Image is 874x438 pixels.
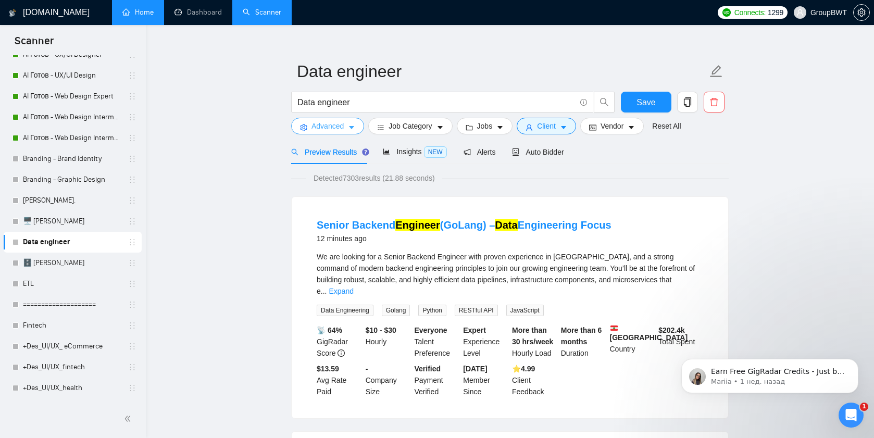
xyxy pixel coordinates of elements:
span: holder [128,238,136,246]
span: ... [321,287,327,295]
span: Jobs [477,120,493,132]
a: AI Готов - Web Design Intermediate минус Developer [23,107,122,128]
span: holder [128,363,136,371]
span: copy [678,97,697,107]
a: Expand [329,287,353,295]
a: +Des_UI/UX_health [23,378,122,398]
b: [GEOGRAPHIC_DATA] [610,324,688,342]
a: +Des_UI/UX_fintech [23,357,122,378]
img: 🇱🇧 [610,324,618,332]
a: ETL [23,273,122,294]
span: Scanner [6,33,62,55]
span: Golang [382,305,410,316]
span: Save [636,96,655,109]
span: area-chart [383,148,390,155]
span: holder [128,134,136,142]
a: Fintech [23,315,122,336]
b: $10 - $30 [366,326,396,334]
span: caret-down [560,123,567,131]
input: Scanner name... [297,58,707,84]
span: holder [128,196,136,205]
b: [DATE] [463,365,487,373]
span: We are looking for a Senior Backend Engineer with proven experience in [GEOGRAPHIC_DATA], and a s... [317,253,695,295]
div: Company Size [364,363,413,397]
b: More than 30 hrs/week [512,326,553,346]
span: holder [128,217,136,226]
div: Member Since [461,363,510,397]
b: $13.59 [317,365,339,373]
div: Client Feedback [510,363,559,397]
span: setting [300,123,307,131]
div: We are looking for a Senior Backend Engineer with proven experience in GoLang, and a strong comma... [317,251,703,297]
div: Tooltip anchor [361,147,370,157]
span: Alerts [464,148,496,156]
span: user [796,9,804,16]
span: 1 [860,403,868,411]
span: holder [128,342,136,351]
span: bars [377,123,384,131]
b: More than 6 months [561,326,602,346]
div: Talent Preference [413,324,461,359]
button: delete [704,92,725,112]
a: Data engineer [23,232,122,253]
span: double-left [124,414,134,424]
button: Save [621,92,671,112]
span: idcard [589,123,596,131]
a: ==================== [23,294,122,315]
div: Experience Level [461,324,510,359]
div: Hourly Load [510,324,559,359]
span: caret-down [496,123,504,131]
button: userClientcaret-down [517,118,576,134]
button: barsJob Categorycaret-down [368,118,452,134]
b: ⭐️ 4.99 [512,365,535,373]
span: info-circle [338,349,345,357]
a: Branding - Brand Identity [23,148,122,169]
img: upwork-logo.png [722,8,731,17]
span: folder [466,123,473,131]
span: holder [128,155,136,163]
span: Advanced [311,120,344,132]
a: 🖥️ [PERSON_NAME] [23,211,122,232]
span: caret-down [348,123,355,131]
span: search [291,148,298,156]
a: Senior BackendEngineer(GoLang) –DataEngineering Focus [317,219,611,231]
a: Branding - Graphic Design [23,169,122,190]
div: Country [608,324,657,359]
span: Job Category [389,120,432,132]
span: holder [128,71,136,80]
span: Data Engineering [317,305,373,316]
span: Connects: [734,7,766,18]
span: holder [128,92,136,101]
span: RESTful API [455,305,498,316]
a: homeHome [122,8,154,17]
div: Total Spent [656,324,705,359]
img: logo [9,5,16,21]
span: holder [128,280,136,288]
span: holder [128,113,136,121]
mark: Engineer [395,219,440,231]
a: dashboardDashboard [174,8,222,17]
span: notification [464,148,471,156]
button: copy [677,92,698,112]
span: setting [854,8,869,17]
b: $ 202.4k [658,326,685,334]
a: searchScanner [243,8,281,17]
b: - [366,365,368,373]
span: Vendor [601,120,623,132]
b: Everyone [415,326,447,334]
div: Avg Rate Paid [315,363,364,397]
button: settingAdvancedcaret-down [291,118,364,134]
b: 📡 64% [317,326,342,334]
span: robot [512,148,519,156]
a: AI Готов - UX/UI Design [23,65,122,86]
span: NEW [424,146,447,158]
span: 1299 [768,7,783,18]
span: info-circle [580,99,587,106]
b: Expert [463,326,486,334]
button: search [594,92,615,112]
a: AI Готов - Web Design Intermediate минус Development [23,128,122,148]
span: Insights [383,147,446,156]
